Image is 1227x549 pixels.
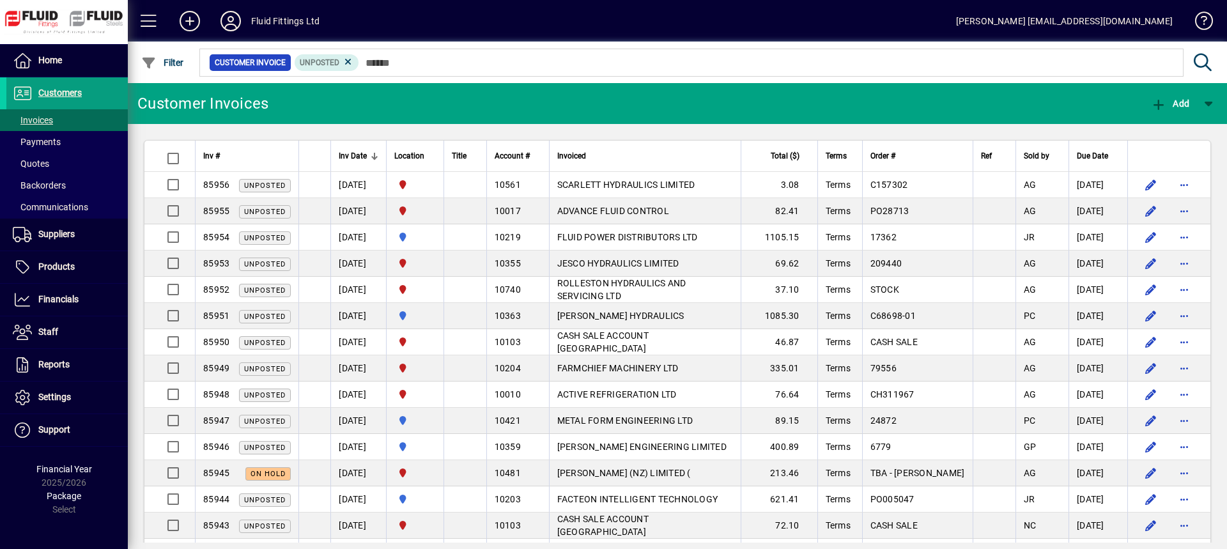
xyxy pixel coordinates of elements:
[1024,284,1037,295] span: AG
[6,316,128,348] a: Staff
[38,229,75,239] span: Suppliers
[1141,227,1161,247] button: Edit
[495,180,521,190] span: 10561
[1069,355,1127,382] td: [DATE]
[1024,415,1036,426] span: PC
[47,491,81,501] span: Package
[1174,201,1194,221] button: More options
[394,178,436,192] span: FLUID FITTINGS CHRISTCHURCH
[6,196,128,218] a: Communications
[826,415,851,426] span: Terms
[1024,206,1037,216] span: AG
[1141,253,1161,274] button: Edit
[203,284,229,295] span: 85952
[203,494,229,504] span: 85944
[1077,149,1120,163] div: Due Date
[741,303,817,329] td: 1085.30
[13,202,88,212] span: Communications
[1141,358,1161,378] button: Edit
[1174,437,1194,457] button: More options
[330,408,386,434] td: [DATE]
[741,172,817,198] td: 3.08
[138,51,187,74] button: Filter
[870,337,918,347] span: CASH SALE
[1077,149,1108,163] span: Due Date
[495,389,521,399] span: 10010
[244,260,286,268] span: Unposted
[244,391,286,399] span: Unposted
[38,261,75,272] span: Products
[38,327,58,337] span: Staff
[330,172,386,198] td: [DATE]
[1174,174,1194,195] button: More options
[1141,410,1161,431] button: Edit
[826,337,851,347] span: Terms
[956,11,1173,31] div: [PERSON_NAME] [EMAIL_ADDRESS][DOMAIN_NAME]
[1174,489,1194,509] button: More options
[1148,92,1192,115] button: Add
[749,149,811,163] div: Total ($)
[1141,463,1161,483] button: Edit
[6,109,128,131] a: Invoices
[741,251,817,277] td: 69.62
[870,311,916,321] span: C68698-01
[495,337,521,347] span: 10103
[1151,98,1189,109] span: Add
[826,311,851,321] span: Terms
[13,137,61,147] span: Payments
[870,389,914,399] span: CH311967
[870,415,897,426] span: 24872
[394,149,424,163] span: Location
[203,337,229,347] span: 85950
[870,258,902,268] span: 209440
[330,434,386,460] td: [DATE]
[557,232,698,242] span: FLUID POWER DISTRIBUTORS LTD
[244,234,286,242] span: Unposted
[1069,460,1127,486] td: [DATE]
[38,88,82,98] span: Customers
[826,284,851,295] span: Terms
[1024,442,1037,452] span: GP
[741,355,817,382] td: 335.01
[1069,172,1127,198] td: [DATE]
[870,149,966,163] div: Order #
[557,311,684,321] span: [PERSON_NAME] HYDRAULICS
[981,149,1008,163] div: Ref
[203,520,229,530] span: 85943
[1174,332,1194,352] button: More options
[1185,3,1211,44] a: Knowledge Base
[826,468,851,478] span: Terms
[394,440,436,454] span: AUCKLAND
[495,494,521,504] span: 10203
[1174,384,1194,405] button: More options
[495,311,521,321] span: 10363
[1141,305,1161,326] button: Edit
[557,149,733,163] div: Invoiced
[13,180,66,190] span: Backorders
[870,442,891,452] span: 6779
[870,180,908,190] span: C157302
[1141,515,1161,536] button: Edit
[141,58,184,68] span: Filter
[826,389,851,399] span: Terms
[826,206,851,216] span: Terms
[826,149,847,163] span: Terms
[6,382,128,414] a: Settings
[557,149,586,163] span: Invoiced
[1069,382,1127,408] td: [DATE]
[300,58,339,67] span: Unposted
[557,389,677,399] span: ACTIVE REFRIGERATION LTD
[244,444,286,452] span: Unposted
[1141,174,1161,195] button: Edit
[1024,337,1037,347] span: AG
[1174,358,1194,378] button: More options
[394,256,436,270] span: FLUID FITTINGS CHRISTCHURCH
[1174,305,1194,326] button: More options
[1024,389,1037,399] span: AG
[771,149,799,163] span: Total ($)
[210,10,251,33] button: Profile
[1141,332,1161,352] button: Edit
[203,311,229,321] span: 85951
[394,335,436,349] span: FLUID FITTINGS CHRISTCHURCH
[1141,201,1161,221] button: Edit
